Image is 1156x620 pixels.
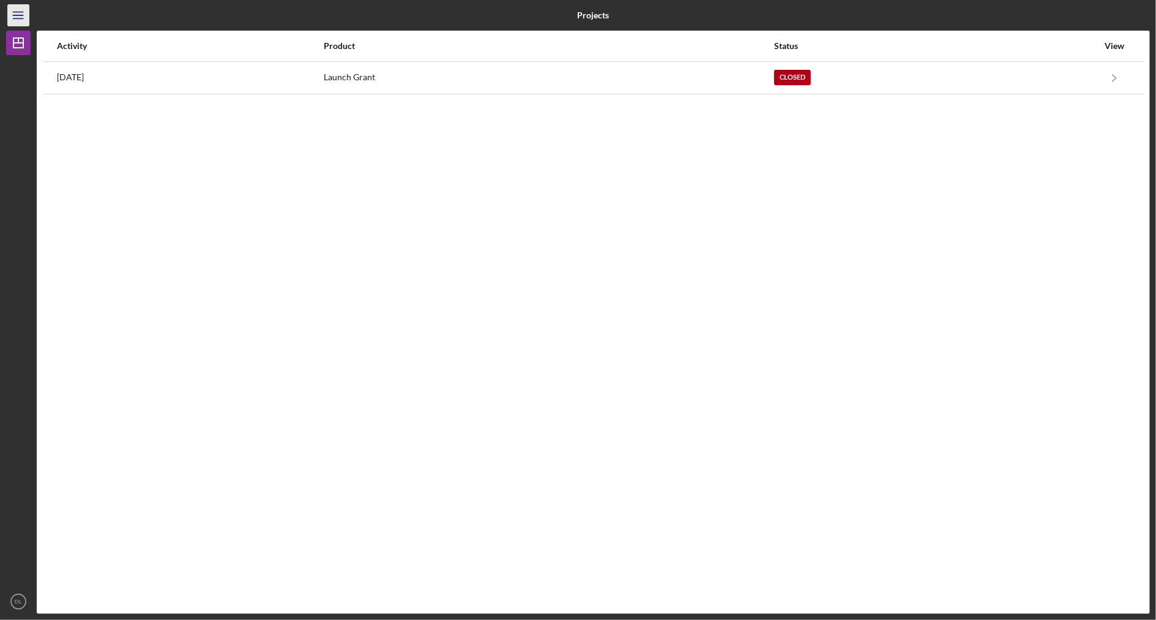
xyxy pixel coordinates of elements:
div: View [1099,41,1130,51]
div: Status [774,41,1098,51]
div: Launch Grant [324,62,773,93]
text: DL [15,599,23,605]
div: Product [324,41,773,51]
div: Activity [57,41,323,51]
time: 2024-04-25 03:19 [57,72,84,82]
b: Projects [577,10,609,20]
div: Closed [774,70,811,85]
button: DL [6,589,31,614]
